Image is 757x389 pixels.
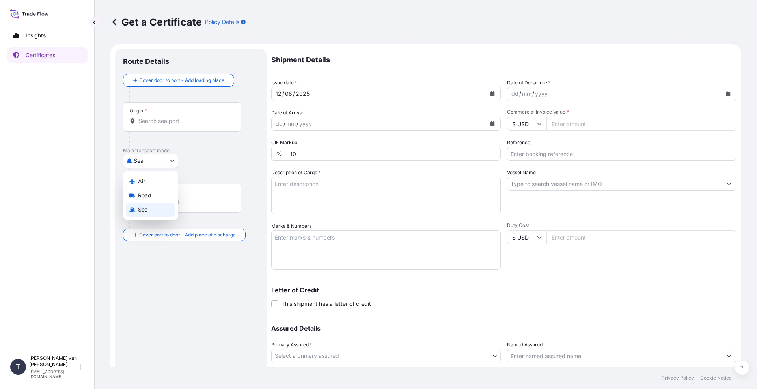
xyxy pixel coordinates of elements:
[138,177,145,185] span: Air
[110,16,202,28] p: Get a Certificate
[205,18,239,26] p: Policy Details
[138,192,151,199] span: Road
[123,171,178,220] div: Select transport
[138,206,148,214] span: Sea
